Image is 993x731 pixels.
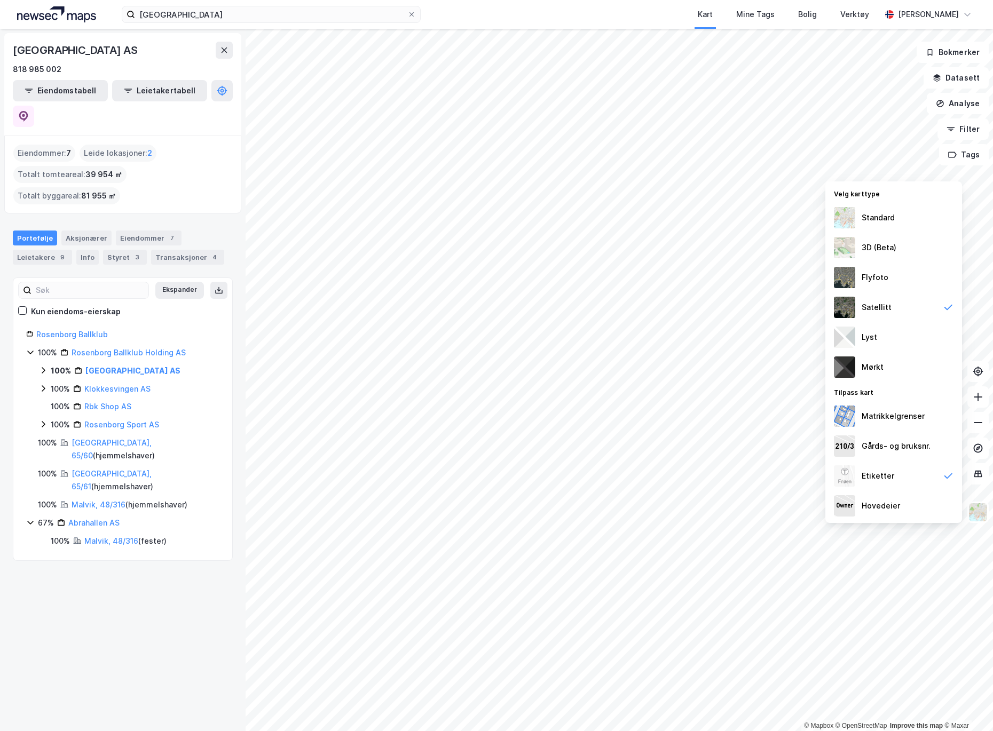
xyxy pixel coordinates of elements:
div: Verktøy [840,8,869,21]
div: [GEOGRAPHIC_DATA] AS [13,42,140,59]
div: Totalt tomteareal : [13,166,127,183]
div: Lyst [862,331,877,344]
a: Mapbox [804,722,833,729]
div: Transaksjoner [151,250,224,265]
div: Leide lokasjoner : [80,145,156,162]
a: Rosenborg Ballklub [36,330,108,339]
div: Flyfoto [862,271,888,284]
div: 100% [51,364,71,377]
div: Aksjonærer [61,231,112,245]
img: Z [968,502,988,522]
div: Kun eiendoms-eierskap [31,305,121,318]
div: 100% [38,467,57,480]
div: 100% [51,418,70,431]
iframe: Chat Widget [940,680,993,731]
div: Velg karttype [825,184,962,203]
div: Eiendommer : [13,145,75,162]
a: Improve this map [890,722,943,729]
div: 7 [167,233,177,243]
div: 100% [38,436,57,449]
img: Z [834,237,855,258]
div: Leietakere [13,250,72,265]
div: Styret [103,250,147,265]
div: 100% [51,400,70,413]
button: Datasett [924,67,989,89]
a: [GEOGRAPHIC_DATA] AS [85,366,180,375]
div: ( hjemmelshaver ) [72,467,219,493]
img: nCdM7BzjoCAAAAAElFTkSuQmCC [834,356,855,378]
a: Malvik, 48/316 [84,536,138,545]
div: Hovedeier [862,499,900,512]
img: Z [834,267,855,288]
div: Matrikkelgrenser [862,410,925,423]
div: 100% [38,346,57,359]
div: Gårds- og bruksnr. [862,440,931,452]
span: 39 954 ㎡ [85,168,122,181]
div: Mørkt [862,361,884,374]
img: majorOwner.b5e170eddb5c04bfeeff.jpeg [834,495,855,517]
img: Z [834,465,855,487]
a: [GEOGRAPHIC_DATA], 65/61 [72,469,152,491]
div: Portefølje [13,231,57,245]
div: Kart [698,8,713,21]
a: Rosenborg Ballklub Holding AS [72,348,186,357]
button: Eiendomstabell [13,80,108,101]
div: Mine Tags [736,8,775,21]
div: [PERSON_NAME] [898,8,959,21]
img: Z [834,207,855,228]
div: Totalt byggareal : [13,187,120,204]
button: Ekspander [155,282,204,299]
span: 2 [147,147,152,160]
div: Etiketter [862,470,894,482]
div: ( fester ) [84,535,167,547]
div: Standard [862,211,895,224]
div: Satellitt [862,301,892,314]
button: Bokmerker [917,42,989,63]
img: cadastreBorders.cfe08de4b5ddd52a10de.jpeg [834,406,855,427]
a: Klokkesvingen AS [84,384,151,393]
input: Søk på adresse, matrikkel, gårdeiere, leietakere eller personer [135,6,407,22]
div: ( hjemmelshaver ) [72,498,187,511]
button: Tags [939,144,989,165]
button: Leietakertabell [112,80,207,101]
img: 9k= [834,297,855,318]
div: 100% [38,498,57,511]
input: Søk [31,282,148,298]
a: Rosenborg Sport AS [84,420,159,429]
div: 3D (Beta) [862,241,896,254]
button: Filter [937,118,989,140]
div: 9 [57,252,68,263]
img: luj3wr1y2y3+OchiMxRmMxRlscgabnMEmZ7DJGWxyBpucwSZnsMkZbHIGm5zBJmewyRlscgabnMEmZ7DJGWxyBpucwSZnsMkZ... [834,327,855,348]
img: logo.a4113a55bc3d86da70a041830d287a7e.svg [17,6,96,22]
span: 81 955 ㎡ [81,189,116,202]
div: Eiendommer [116,231,182,245]
div: 818 985 002 [13,63,61,76]
div: Info [76,250,99,265]
div: ( hjemmelshaver ) [72,436,219,462]
div: 67% [38,517,54,529]
span: 7 [66,147,71,160]
div: 3 [132,252,143,263]
a: [GEOGRAPHIC_DATA], 65/60 [72,438,152,460]
div: 100% [51,383,70,395]
div: 4 [209,252,220,263]
a: Malvik, 48/316 [72,500,125,509]
a: Abrahallen AS [68,518,120,527]
div: Tilpass kart [825,382,962,401]
img: cadastreKeys.547ab17ec502f5a4ef2b.jpeg [834,435,855,457]
div: 100% [51,535,70,547]
a: Rbk Shop AS [84,402,131,411]
div: Bolig [798,8,817,21]
a: OpenStreetMap [836,722,887,729]
button: Analyse [927,93,989,114]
